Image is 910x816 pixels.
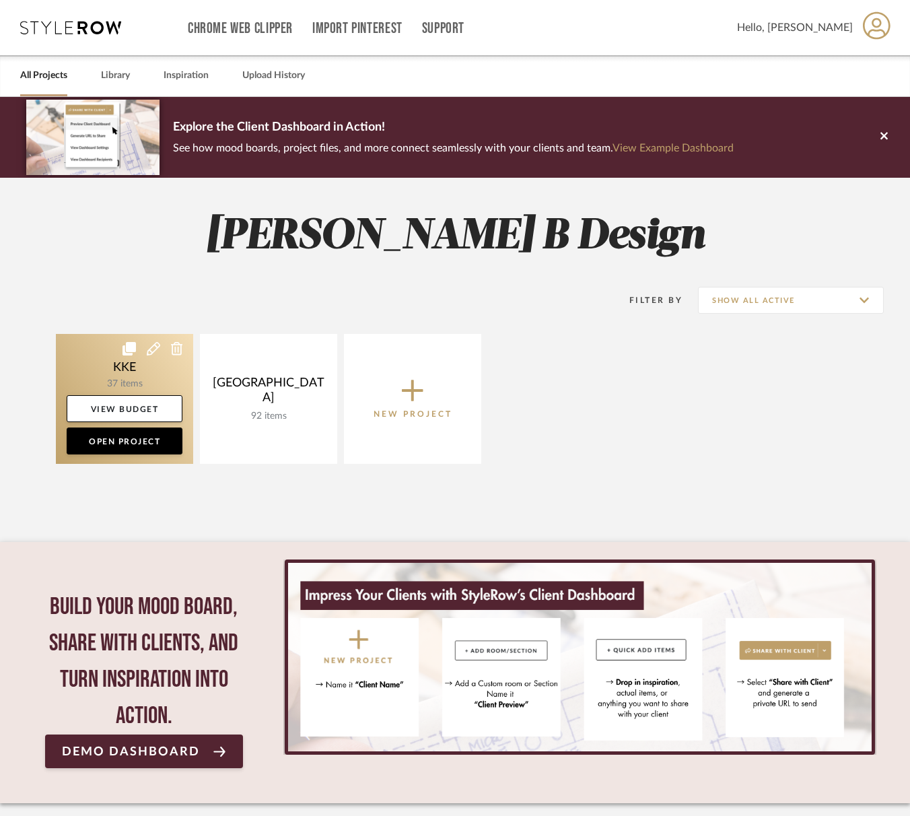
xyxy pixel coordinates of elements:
[164,67,209,85] a: Inspiration
[312,23,403,34] a: Import Pinterest
[242,67,305,85] a: Upload History
[422,23,464,34] a: Support
[62,745,200,758] span: Demo Dashboard
[283,559,876,755] div: 0
[45,735,243,768] a: Demo Dashboard
[20,67,67,85] a: All Projects
[67,395,182,422] a: View Budget
[173,139,734,158] p: See how mood boards, project files, and more connect seamlessly with your clients and team.
[67,428,182,454] a: Open Project
[344,334,481,464] button: New Project
[211,376,326,411] div: [GEOGRAPHIC_DATA]
[26,100,160,174] img: d5d033c5-7b12-40c2-a960-1ecee1989c38.png
[101,67,130,85] a: Library
[211,411,326,422] div: 92 items
[288,563,872,751] img: StyleRow_Client_Dashboard_Banner__1_.png
[374,407,452,421] p: New Project
[173,117,734,139] p: Explore the Client Dashboard in Action!
[188,23,293,34] a: Chrome Web Clipper
[612,294,682,307] div: Filter By
[737,20,853,36] span: Hello, [PERSON_NAME]
[612,143,734,154] a: View Example Dashboard
[45,589,243,735] div: Build your mood board, share with clients, and turn inspiration into action.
